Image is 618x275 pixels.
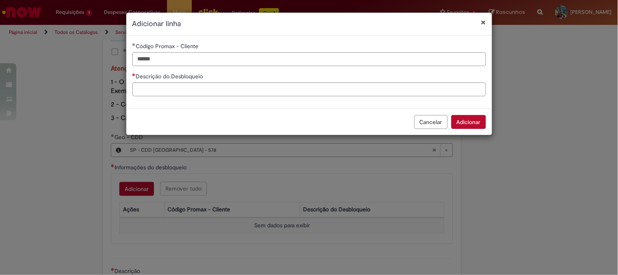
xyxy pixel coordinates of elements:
span: Necessários [132,73,136,76]
h2: Adicionar linha [132,19,486,29]
input: Código Promax - Cliente [132,52,486,66]
button: Adicionar [451,115,486,129]
span: Obrigatório Preenchido [132,43,136,46]
button: Cancelar [414,115,448,129]
span: Código Promax - Cliente [136,42,200,50]
input: Descrição do Desbloqueio [132,82,486,96]
span: Descrição do Desbloqueio [136,73,205,80]
button: Fechar modal [481,18,486,27]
